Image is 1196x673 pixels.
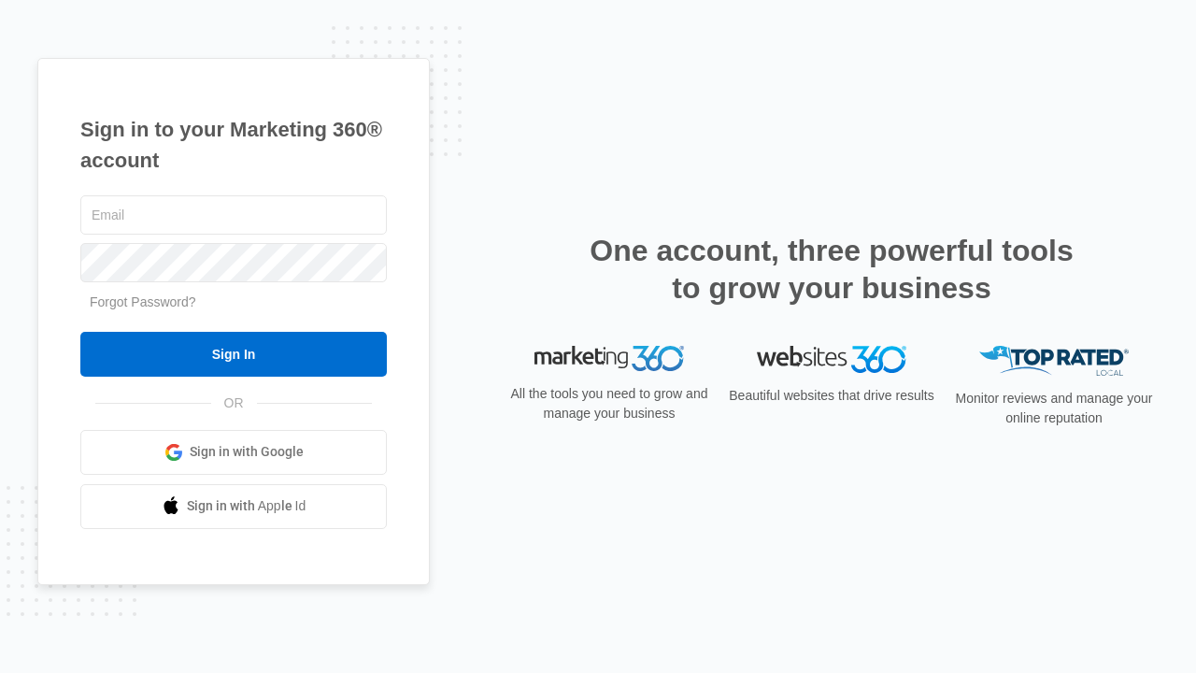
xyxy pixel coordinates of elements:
[211,394,257,413] span: OR
[190,442,304,462] span: Sign in with Google
[949,389,1159,428] p: Monitor reviews and manage your online reputation
[187,496,306,516] span: Sign in with Apple Id
[80,195,387,235] input: Email
[727,386,936,406] p: Beautiful websites that drive results
[505,384,714,423] p: All the tools you need to grow and manage your business
[757,346,906,373] img: Websites 360
[90,294,196,309] a: Forgot Password?
[979,346,1129,377] img: Top Rated Local
[80,332,387,377] input: Sign In
[80,430,387,475] a: Sign in with Google
[534,346,684,372] img: Marketing 360
[80,114,387,176] h1: Sign in to your Marketing 360® account
[584,232,1079,307] h2: One account, three powerful tools to grow your business
[80,484,387,529] a: Sign in with Apple Id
